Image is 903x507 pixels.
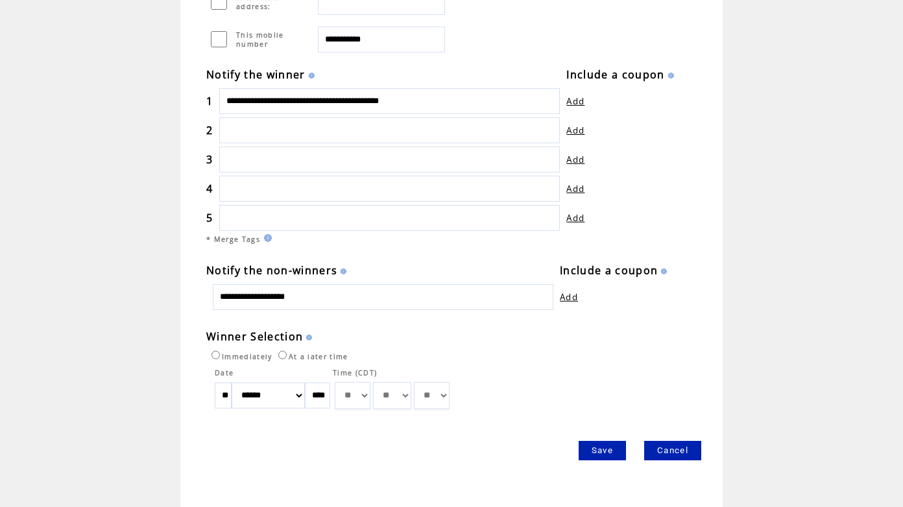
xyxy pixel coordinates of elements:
[206,123,213,137] span: 2
[206,211,213,225] span: 5
[206,263,337,277] span: Notify the non-winners
[275,352,348,361] label: At a later time
[206,94,213,108] span: 1
[333,368,377,377] span: Time (CDT)
[206,235,260,244] span: * Merge Tags
[665,73,674,78] img: help.gif
[206,67,306,82] span: Notify the winner
[236,30,284,49] span: This mobile number
[566,212,584,224] a: Add
[566,124,584,136] a: Add
[206,182,213,196] span: 4
[303,335,312,340] img: help.gif
[658,268,667,274] img: help.gif
[566,154,584,165] a: Add
[566,95,584,107] a: Add
[278,351,287,359] input: At a later time
[306,73,315,78] img: help.gif
[566,67,664,82] span: Include a coupon
[206,152,213,167] span: 3
[215,368,234,377] span: Date
[337,268,346,274] img: help.gif
[566,183,584,195] a: Add
[560,263,658,277] span: Include a coupon
[260,234,272,242] img: help.gif
[560,291,578,303] a: Add
[644,441,701,460] a: Cancel
[208,352,272,361] label: Immediately
[579,441,626,460] a: Save
[211,351,220,359] input: Immediately
[206,329,303,344] span: Winner Selection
